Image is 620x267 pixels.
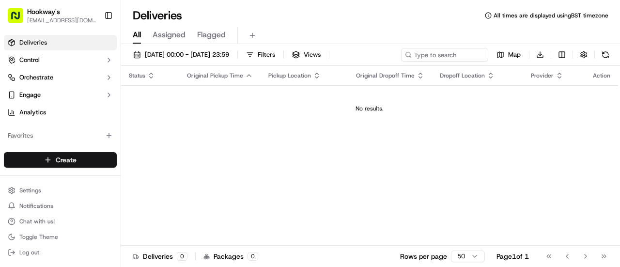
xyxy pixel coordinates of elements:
[4,230,117,244] button: Toggle Theme
[10,93,27,110] img: 1736555255976-a54dd68f-1ca7-489b-9aae-adbdc363a1c4
[133,251,187,261] div: Deliveries
[492,48,525,62] button: Map
[130,176,134,184] span: •
[30,150,80,158] span: Klarizel Pensader
[153,29,186,41] span: Assigned
[10,39,176,54] p: Welcome 👋
[19,249,39,256] span: Log out
[19,177,27,185] img: 1736555255976-a54dd68f-1ca7-489b-9aae-adbdc363a1c4
[44,102,133,110] div: We're available if you need us!
[4,199,117,213] button: Notifications
[129,72,145,79] span: Status
[531,72,554,79] span: Provider
[19,108,46,117] span: Analytics
[197,29,226,41] span: Flagged
[27,16,96,24] button: [EMAIL_ADDRESS][DOMAIN_NAME]
[68,195,117,203] a: Powered byPylon
[19,233,58,241] span: Toggle Theme
[400,251,447,261] p: Rows per page
[508,50,521,59] span: Map
[356,72,415,79] span: Original Dropoff Time
[4,128,117,143] div: Favorites
[4,246,117,259] button: Log out
[4,52,117,68] button: Control
[10,167,25,183] img: Joana Marie Avellanoza
[82,150,85,158] span: •
[4,87,117,103] button: Engage
[19,151,27,158] img: 1736555255976-a54dd68f-1ca7-489b-9aae-adbdc363a1c4
[599,48,612,62] button: Refresh
[10,10,29,29] img: Nash
[10,141,25,157] img: Klarizel Pensader
[30,176,128,184] span: [PERSON_NAME] [PERSON_NAME]
[96,195,117,203] span: Pylon
[145,50,229,59] span: [DATE] 00:00 - [DATE] 23:59
[56,155,77,165] span: Create
[129,48,233,62] button: [DATE] 00:00 - [DATE] 23:59
[44,93,159,102] div: Start new chat
[4,35,117,50] a: Deliveries
[593,72,610,79] div: Action
[125,105,614,112] div: No results.
[4,215,117,228] button: Chat with us!
[4,4,100,27] button: Hookway's[EMAIL_ADDRESS][DOMAIN_NAME]
[19,91,41,99] span: Engage
[136,176,155,184] span: [DATE]
[288,48,325,62] button: Views
[19,56,40,64] span: Control
[133,8,182,23] h1: Deliveries
[187,72,243,79] span: Original Pickup Time
[19,218,55,225] span: Chat with us!
[27,7,60,16] button: Hookway's
[401,48,488,62] input: Type to search
[177,252,187,261] div: 0
[248,252,258,261] div: 0
[203,251,258,261] div: Packages
[4,184,117,197] button: Settings
[133,29,141,41] span: All
[242,48,279,62] button: Filters
[20,93,38,110] img: 1724597045416-56b7ee45-8013-43a0-a6f9-03cb97ddad50
[304,50,321,59] span: Views
[19,73,53,82] span: Orchestrate
[440,72,485,79] span: Dropoff Location
[10,126,65,134] div: Past conversations
[4,152,117,168] button: Create
[4,105,117,120] a: Analytics
[25,63,174,73] input: Got a question? Start typing here...
[19,38,47,47] span: Deliveries
[19,202,53,210] span: Notifications
[87,150,107,158] span: [DATE]
[165,95,176,107] button: Start new chat
[258,50,275,59] span: Filters
[496,251,529,261] div: Page 1 of 1
[268,72,311,79] span: Pickup Location
[150,124,176,136] button: See all
[19,187,41,194] span: Settings
[494,12,608,19] span: All times are displayed using BST timezone
[4,70,117,85] button: Orchestrate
